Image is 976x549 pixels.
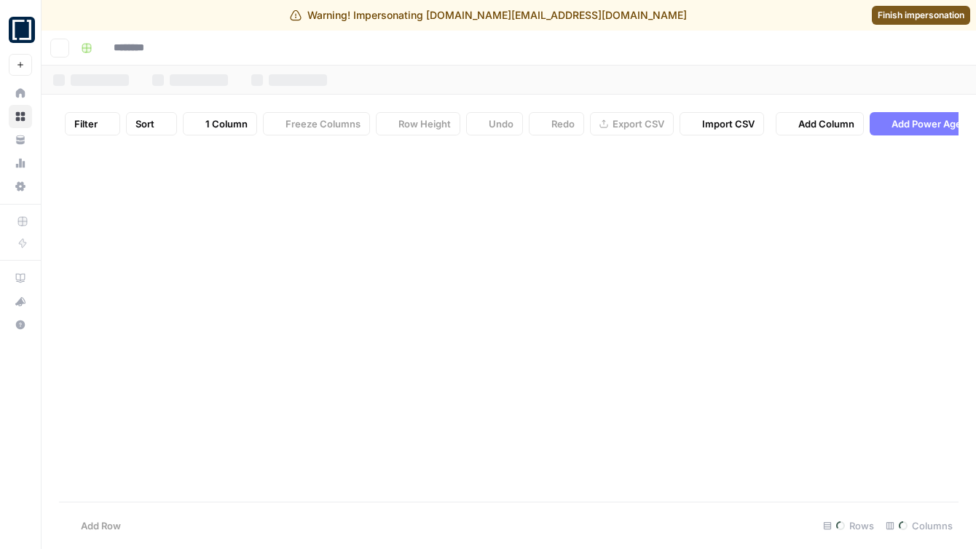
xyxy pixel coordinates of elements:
button: What's new? [9,290,32,313]
span: Export CSV [613,116,664,131]
a: Home [9,82,32,105]
a: Settings [9,175,32,198]
a: Finish impersonation [872,6,970,25]
span: Undo [489,116,513,131]
div: Columns [880,514,959,537]
div: Rows [817,514,880,537]
button: Sort [126,112,177,135]
span: Finish impersonation [878,9,964,22]
a: Usage [9,151,32,175]
span: Redo [551,116,575,131]
button: Filter [65,112,120,135]
button: Undo [466,112,523,135]
button: Import CSV [680,112,764,135]
button: 1 Column [183,112,257,135]
div: What's new? [9,291,31,312]
img: freispace Logo [9,17,35,43]
button: Redo [529,112,584,135]
button: Help + Support [9,313,32,336]
span: Freeze Columns [286,116,361,131]
a: Your Data [9,128,32,151]
a: Browse [9,105,32,128]
span: Filter [74,116,98,131]
button: Freeze Columns [263,112,370,135]
span: Import CSV [702,116,755,131]
button: Export CSV [590,112,674,135]
span: Row Height [398,116,451,131]
button: Add Column [776,112,864,135]
button: Workspace: freispace [9,12,32,48]
button: Add Row [59,514,130,537]
div: Warning! Impersonating [DOMAIN_NAME][EMAIL_ADDRESS][DOMAIN_NAME] [290,8,687,23]
span: Add Row [81,518,121,533]
button: Row Height [376,112,460,135]
span: Add Power Agent [892,116,971,131]
span: Add Column [798,116,854,131]
span: 1 Column [205,116,248,131]
a: AirOps Academy [9,266,32,290]
span: Sort [135,116,154,131]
